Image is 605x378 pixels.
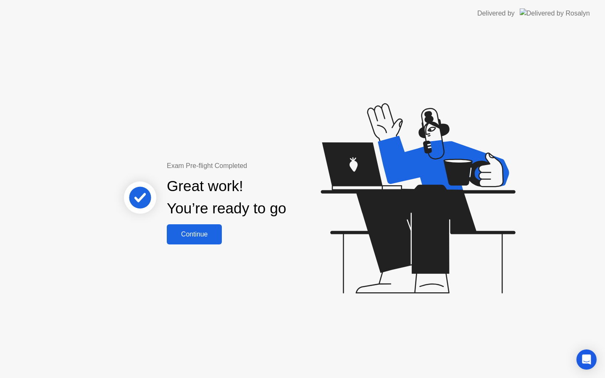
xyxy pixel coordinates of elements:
img: Delivered by Rosalyn [520,8,590,18]
div: Exam Pre-flight Completed [167,161,340,171]
button: Continue [167,224,222,244]
div: Open Intercom Messenger [576,349,597,370]
div: Delivered by [477,8,515,18]
div: Continue [169,231,219,238]
div: Great work! You’re ready to go [167,175,286,220]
